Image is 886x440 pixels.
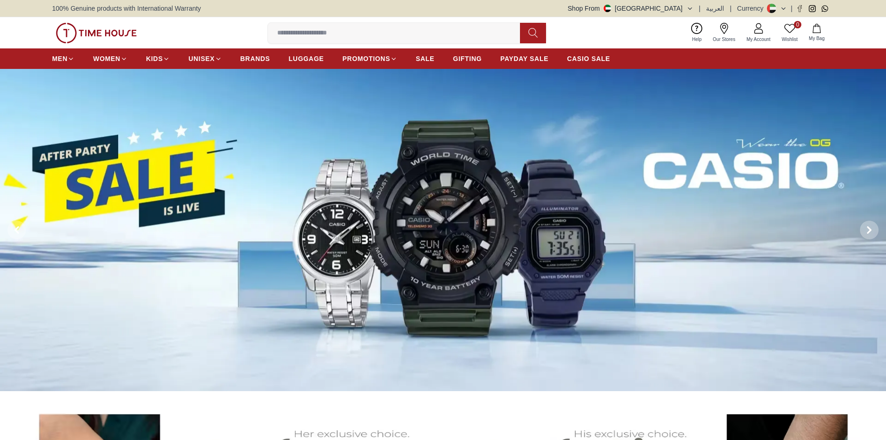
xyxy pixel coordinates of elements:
[737,4,767,13] div: Currency
[567,50,610,67] a: CASIO SALE
[342,50,397,67] a: PROMOTIONS
[568,4,693,13] button: Shop From[GEOGRAPHIC_DATA]
[778,36,801,43] span: Wishlist
[56,23,137,43] img: ...
[240,50,270,67] a: BRANDS
[604,5,611,12] img: United Arab Emirates
[809,5,816,12] a: Instagram
[805,35,828,42] span: My Bag
[146,54,163,63] span: KIDS
[743,36,774,43] span: My Account
[567,54,610,63] span: CASIO SALE
[188,50,221,67] a: UNISEX
[52,4,201,13] span: 100% Genuine products with International Warranty
[289,50,324,67] a: LUGGAGE
[791,4,793,13] span: |
[803,22,830,44] button: My Bag
[730,4,732,13] span: |
[453,50,482,67] a: GIFTING
[240,54,270,63] span: BRANDS
[289,54,324,63] span: LUGGAGE
[500,50,548,67] a: PAYDAY SALE
[416,50,434,67] a: SALE
[707,21,741,45] a: Our Stores
[52,50,74,67] a: MEN
[686,21,707,45] a: Help
[794,21,801,28] span: 0
[706,4,724,13] button: العربية
[453,54,482,63] span: GIFTING
[688,36,706,43] span: Help
[709,36,739,43] span: Our Stores
[796,5,803,12] a: Facebook
[93,50,127,67] a: WOMEN
[93,54,120,63] span: WOMEN
[52,54,67,63] span: MEN
[776,21,803,45] a: 0Wishlist
[146,50,170,67] a: KIDS
[500,54,548,63] span: PAYDAY SALE
[416,54,434,63] span: SALE
[342,54,390,63] span: PROMOTIONS
[188,54,214,63] span: UNISEX
[821,5,828,12] a: Whatsapp
[699,4,701,13] span: |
